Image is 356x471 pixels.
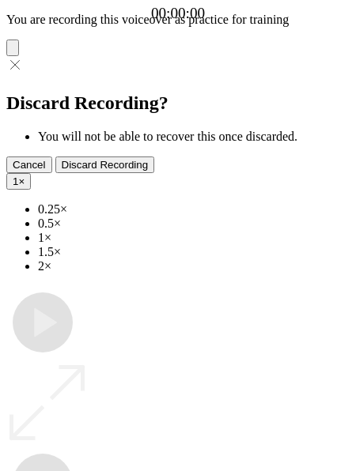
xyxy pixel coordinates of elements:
p: You are recording this voiceover as practice for training [6,13,350,27]
h2: Discard Recording? [6,92,350,114]
li: 0.25× [38,202,350,217]
span: 1 [13,175,18,187]
a: 00:00:00 [151,5,205,22]
button: 1× [6,173,31,190]
li: 1.5× [38,245,350,259]
button: Cancel [6,156,52,173]
li: You will not be able to recover this once discarded. [38,130,350,144]
li: 0.5× [38,217,350,231]
li: 2× [38,259,350,273]
li: 1× [38,231,350,245]
button: Discard Recording [55,156,155,173]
